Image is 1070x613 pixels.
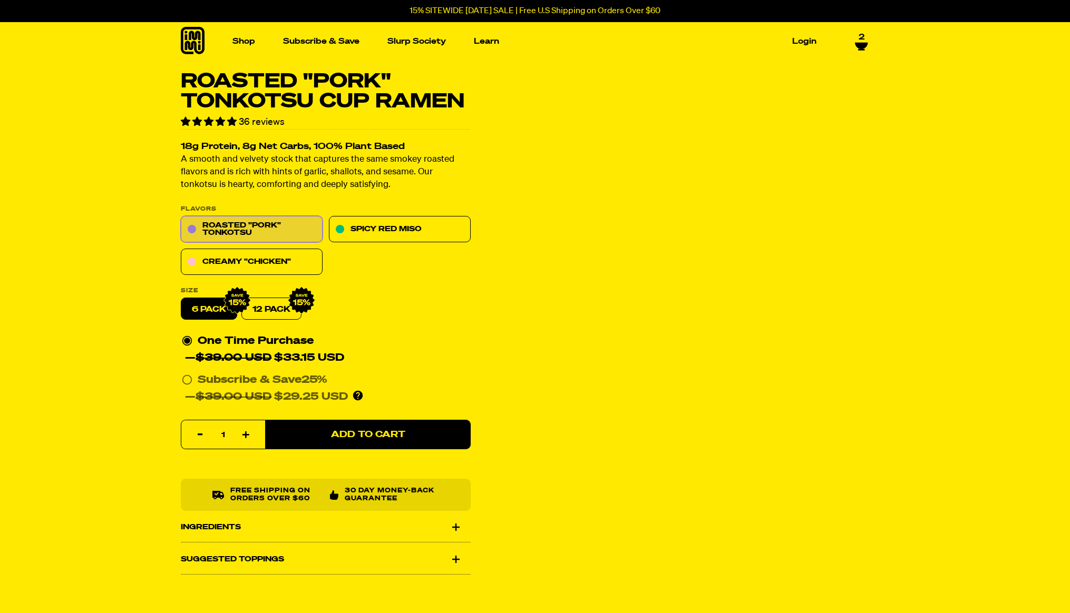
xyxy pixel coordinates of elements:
[279,33,364,50] a: Subscribe & Save
[859,33,864,42] span: 2
[181,154,471,192] p: A smooth and velvety stock that captures the same smokey roasted flavors and is rich with hints o...
[181,206,471,212] p: Flavors
[470,33,503,50] a: Learn
[196,392,271,402] del: $39.00 USD
[196,353,271,363] del: $39.00 USD
[239,117,285,127] span: 36 reviews
[329,216,471,243] a: Spicy Red Miso
[181,216,323,243] a: Roasted "Pork" Tonkotsu
[410,6,660,16] p: 15% SITEWIDE [DATE] SALE | Free U.S Shipping on Orders Over $60
[788,33,821,50] a: Login
[241,298,301,320] a: 12 Pack
[181,288,471,294] label: Size
[265,420,471,450] button: Add to Cart
[383,33,450,50] a: Slurp Society
[188,421,259,450] input: quantity
[185,350,344,367] div: — $33.15 USD
[331,430,405,439] span: Add to Cart
[223,287,251,314] img: IMG_9632.png
[198,372,327,389] div: Subscribe & Save
[181,298,237,320] label: 6 pack
[181,249,323,275] a: Creamy "Chicken"
[181,117,239,127] span: 4.75 stars
[185,389,348,406] div: — $29.25 USD
[228,22,821,61] nav: Main navigation
[301,375,327,385] span: 25%
[855,33,868,51] a: 2
[182,333,470,367] div: One Time Purchase
[181,545,471,575] div: Suggested Toppings
[181,72,471,112] h1: Roasted "Pork" Tonkotsu Cup Ramen
[230,488,322,503] p: Free shipping on orders over $60
[345,488,439,503] p: 30 Day Money-Back Guarantee
[228,33,259,50] a: Shop
[288,287,315,314] img: IMG_9632.png
[181,512,471,542] div: Ingredients
[181,143,471,152] h2: 18g Protein, 8g Net Carbs, 100% Plant Based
